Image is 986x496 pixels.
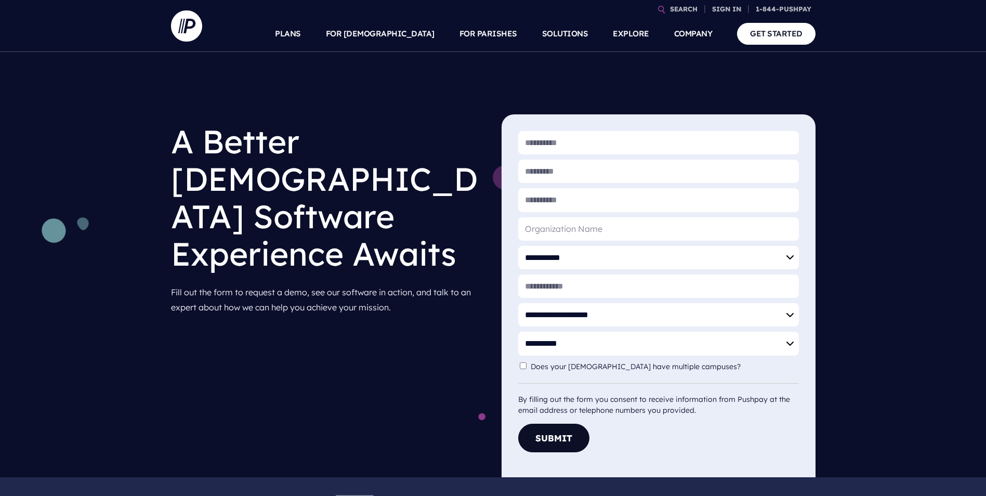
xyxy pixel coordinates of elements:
[531,362,746,371] label: Does your [DEMOGRAPHIC_DATA] have multiple campuses?
[737,23,816,44] a: GET STARTED
[542,16,588,52] a: SOLUTIONS
[518,217,799,241] input: Organization Name
[459,16,517,52] a: FOR PARISHES
[171,114,485,281] h1: A Better [DEMOGRAPHIC_DATA] Software Experience Awaits
[275,16,301,52] a: PLANS
[613,16,649,52] a: EXPLORE
[674,16,713,52] a: COMPANY
[518,383,799,416] div: By filling out the form you consent to receive information from Pushpay at the email address or t...
[326,16,435,52] a: FOR [DEMOGRAPHIC_DATA]
[171,281,485,319] p: Fill out the form to request a demo, see our software in action, and talk to an expert about how ...
[518,424,589,452] button: Submit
